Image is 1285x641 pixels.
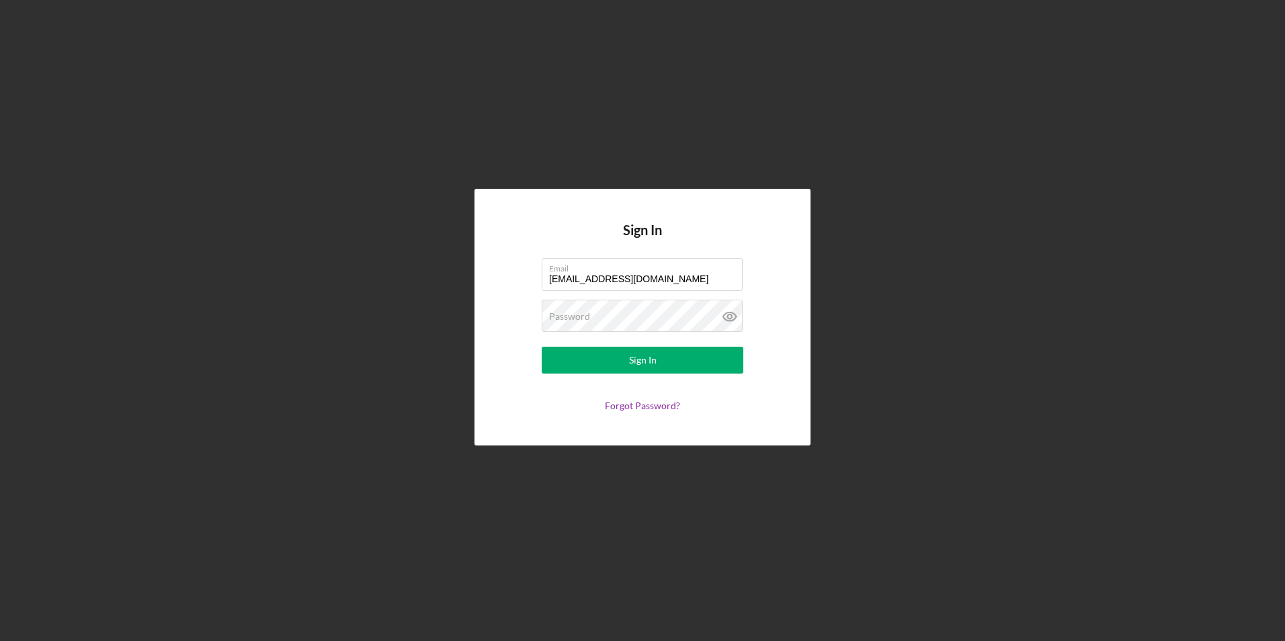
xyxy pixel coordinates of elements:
[623,222,662,258] h4: Sign In
[629,347,657,374] div: Sign In
[542,347,743,374] button: Sign In
[605,400,680,411] a: Forgot Password?
[549,311,590,322] label: Password
[549,259,743,273] label: Email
